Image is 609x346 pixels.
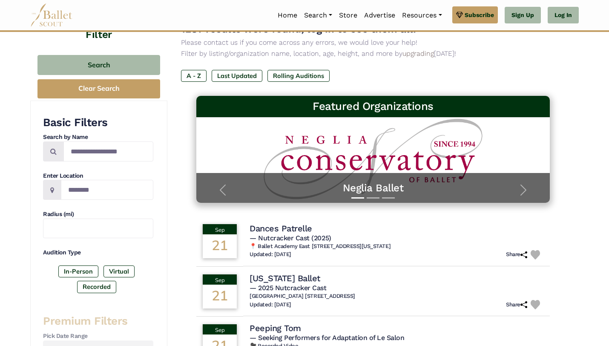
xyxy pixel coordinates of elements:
input: Search by names... [63,141,153,161]
a: Search [301,6,336,24]
h4: Pick Date Range [43,332,153,340]
h4: Radius (mi) [43,210,153,219]
a: Subscribe [452,6,498,23]
h6: [GEOGRAPHIC_DATA] [STREET_ADDRESS] [250,293,543,300]
h6: Updated: [DATE] [250,251,291,258]
label: Recorded [77,281,116,293]
button: Slide 1 [351,193,364,203]
label: Rolling Auditions [267,70,330,82]
label: In-Person [58,265,98,277]
a: Resources [399,6,445,24]
h6: Updated: [DATE] [250,301,291,309]
span: — Nutcracker Cast (2025) [250,234,331,242]
span: — 2025 Nutcracker Cast [250,284,326,292]
label: Last Updated [212,70,262,82]
a: Neglia Ballet [205,182,541,195]
a: Log In [548,7,579,24]
a: upgrading [402,49,434,58]
span: Subscribe [465,10,494,20]
h4: [US_STATE] Ballet [250,273,320,284]
a: Store [336,6,361,24]
button: Search [37,55,160,75]
h4: Audition Type [43,248,153,257]
a: Sign Up [505,7,541,24]
button: Slide 2 [367,193,379,203]
div: Sep [203,274,237,285]
a: Home [274,6,301,24]
div: Sep [203,224,237,234]
label: A - Z [181,70,207,82]
label: Virtual [103,265,135,277]
span: — Seeking Performers for Adaptation of Le Salon [250,334,404,342]
p: Filter by listing/organization name, location, age, height, and more by [DATE]! [181,48,565,59]
div: Sep [203,324,237,334]
h6: Share [506,301,527,309]
button: Clear Search [37,79,160,98]
h3: Premium Filters [43,314,153,329]
h4: Peeping Tom [250,323,301,334]
h6: Share [506,251,527,258]
button: Slide 3 [382,193,395,203]
h4: Search by Name [43,133,153,141]
h6: 📍 Ballet Academy East [STREET_ADDRESS][US_STATE] [250,243,543,250]
div: 21 [203,285,237,309]
a: Advertise [361,6,399,24]
div: 21 [203,234,237,258]
h3: Featured Organizations [203,99,543,114]
p: Please contact us if you come across any errors, we would love your help! [181,37,565,48]
img: gem.svg [456,10,463,20]
h3: Basic Filters [43,115,153,130]
h4: Enter Location [43,172,153,180]
input: Location [61,180,153,200]
h4: Dances Patrelle [250,223,312,234]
